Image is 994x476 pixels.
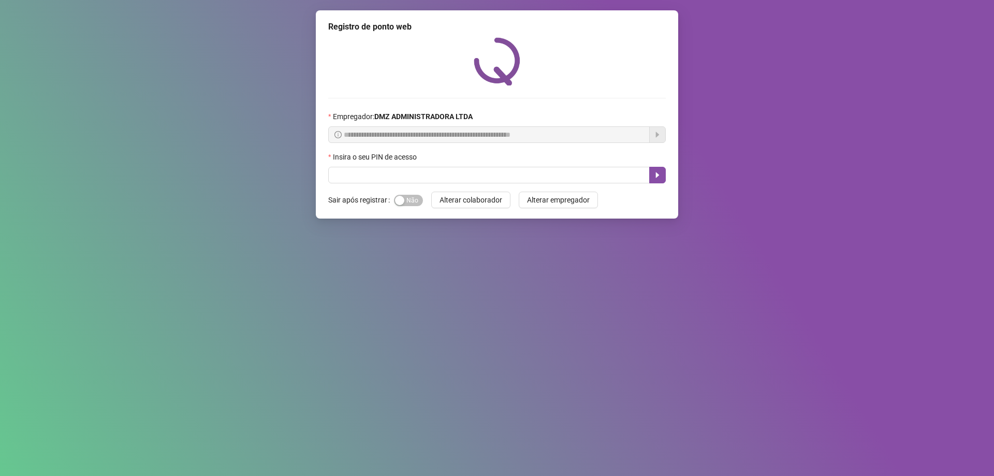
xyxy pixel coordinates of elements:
div: Registro de ponto web [328,21,666,33]
span: Alterar colaborador [440,194,502,206]
span: info-circle [334,131,342,138]
img: QRPoint [474,37,520,85]
label: Insira o seu PIN de acesso [328,151,423,163]
span: caret-right [653,171,662,179]
span: Alterar empregador [527,194,590,206]
button: Alterar empregador [519,192,598,208]
strong: DMZ ADMINISTRADORA LTDA [374,112,473,121]
span: Empregador : [333,111,473,122]
label: Sair após registrar [328,192,394,208]
button: Alterar colaborador [431,192,510,208]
